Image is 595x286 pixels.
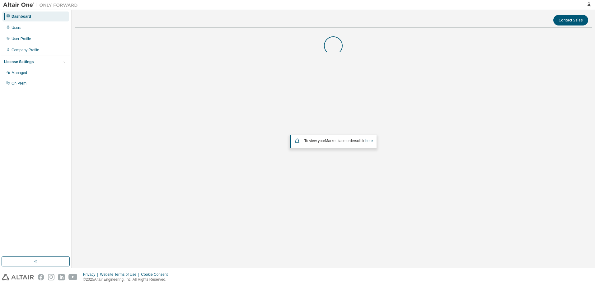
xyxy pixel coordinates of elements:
[58,274,65,280] img: linkedin.svg
[100,272,141,277] div: Website Terms of Use
[2,274,34,280] img: altair_logo.svg
[12,70,27,75] div: Managed
[48,274,54,280] img: instagram.svg
[38,274,44,280] img: facebook.svg
[68,274,77,280] img: youtube.svg
[12,48,39,53] div: Company Profile
[141,272,171,277] div: Cookie Consent
[553,15,588,25] button: Contact Sales
[12,36,31,41] div: User Profile
[304,139,373,143] span: To view your click
[83,277,171,282] p: © 2025 Altair Engineering, Inc. All Rights Reserved.
[12,14,31,19] div: Dashboard
[12,25,21,30] div: Users
[325,139,357,143] em: Marketplace orders
[365,139,373,143] a: here
[12,81,26,86] div: On Prem
[4,59,34,64] div: License Settings
[83,272,100,277] div: Privacy
[3,2,81,8] img: Altair One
